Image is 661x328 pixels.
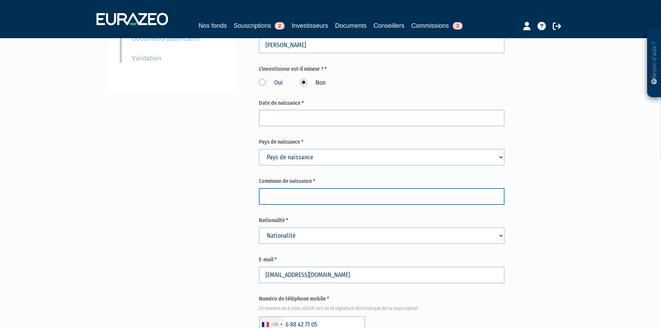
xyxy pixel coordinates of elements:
[300,78,325,87] label: Non
[275,22,285,30] span: 2
[259,295,505,310] label: Numéro de téléphone mobile *
[259,65,505,73] label: L'investisseur est-il mineur ? *
[259,138,505,146] label: Pays de naissance *
[259,78,283,87] label: Oui
[374,21,405,31] a: Conseillers
[271,321,278,328] div: +33
[132,54,161,62] small: Validation
[650,32,658,94] p: Besoin d'aide ?
[259,217,505,225] label: Nationalité *
[453,22,463,30] span: 2
[96,13,168,25] img: 1732889491-logotype_eurazeo_blanc_rvb.png
[259,256,505,264] label: E-mail *
[291,21,328,31] a: Investisseurs
[259,305,505,312] em: Ce numéro sera celui utilisé lors de la signature électronique de la souscription
[259,177,505,185] label: Commune de naissance *
[198,21,227,32] a: Nos fonds
[335,21,367,31] a: Documents
[132,34,199,42] small: Documents justificatifs
[259,99,505,107] label: Date de naissance *
[412,21,463,31] a: Commissions2
[234,21,285,31] a: Souscriptions2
